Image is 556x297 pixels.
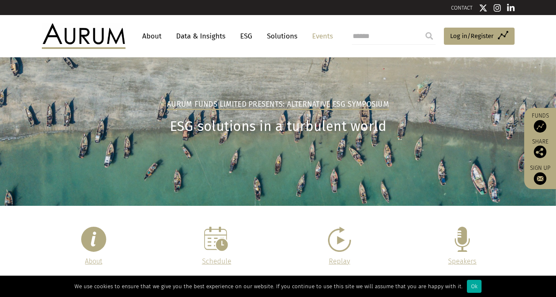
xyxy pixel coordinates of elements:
a: Data & Insights [172,28,230,44]
a: Schedule [202,257,231,265]
a: About [85,257,102,265]
h1: ESG solutions in a turbulent world [42,118,515,135]
img: Share this post [534,146,546,158]
a: About [138,28,166,44]
div: Ok [467,280,482,293]
a: Events [308,28,333,44]
img: Aurum [42,23,126,49]
img: Access Funds [534,120,546,133]
div: Share [528,139,552,158]
a: Sign up [528,164,552,185]
img: Sign up to our newsletter [534,172,546,185]
a: ESG [236,28,256,44]
img: Linkedin icon [507,4,515,12]
span: Log in/Register [450,31,494,41]
a: Funds [528,112,552,133]
input: Submit [421,28,438,44]
a: Replay [329,257,350,265]
a: CONTACT [451,5,473,11]
h2: Aurum Funds Limited Presents: Alternative ESG Symposium [167,100,389,110]
a: Speakers [448,257,477,265]
a: Log in/Register [444,28,515,45]
img: Twitter icon [479,4,487,12]
a: Solutions [263,28,302,44]
img: Instagram icon [494,4,501,12]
